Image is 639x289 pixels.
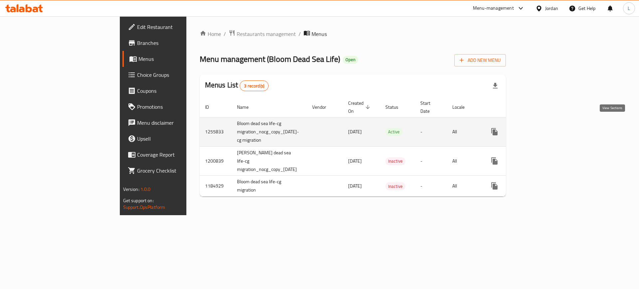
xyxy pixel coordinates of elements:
[122,163,227,179] a: Grocery Checklist
[348,127,362,136] span: [DATE]
[137,23,221,31] span: Edit Restaurant
[348,157,362,165] span: [DATE]
[487,124,503,140] button: more
[232,117,307,146] td: Bloom dead sea life-cg migration_nocg_copy_[DATE]-cg migration
[123,196,154,205] span: Get support on:
[447,176,481,197] td: All
[415,117,447,146] td: -
[137,167,221,175] span: Grocery Checklist
[122,51,227,67] a: Menus
[420,99,439,115] span: Start Date
[312,30,327,38] span: Menus
[385,157,405,165] span: Inactive
[454,54,506,67] button: Add New Menu
[122,131,227,147] a: Upsell
[503,178,519,194] button: Change Status
[487,78,503,94] div: Export file
[123,203,165,212] a: Support.OpsPlatform
[460,56,501,65] span: Add New Menu
[348,99,372,115] span: Created On
[240,80,269,91] div: Total records count
[123,185,139,194] span: Version:
[240,83,268,89] span: 3 record(s)
[137,119,221,127] span: Menu disclaimer
[137,151,221,159] span: Coverage Report
[628,5,630,12] span: L
[299,30,301,38] li: /
[140,185,151,194] span: 1.0.0
[385,128,402,136] span: Active
[137,135,221,143] span: Upsell
[232,176,307,197] td: Bloom dead sea life-cg migration
[503,153,519,169] button: Change Status
[138,55,221,63] span: Menus
[237,30,296,38] span: Restaurants management
[122,67,227,83] a: Choice Groups
[348,182,362,190] span: [DATE]
[137,87,221,95] span: Coupons
[473,4,514,12] div: Menu-management
[487,178,503,194] button: more
[481,97,556,117] th: Actions
[200,30,506,38] nav: breadcrumb
[205,103,218,111] span: ID
[137,71,221,79] span: Choice Groups
[447,117,481,146] td: All
[122,19,227,35] a: Edit Restaurant
[137,39,221,47] span: Branches
[200,97,556,197] table: enhanced table
[545,5,558,12] div: Jordan
[415,176,447,197] td: -
[232,146,307,176] td: [PERSON_NAME] dead sea life-cg migration_nocg_copy_[DATE]
[200,52,340,67] span: Menu management ( Bloom Dead Sea Life )
[312,103,335,111] span: Vendor
[122,115,227,131] a: Menu disclaimer
[343,57,358,63] span: Open
[452,103,473,111] span: Locale
[137,103,221,111] span: Promotions
[487,153,503,169] button: more
[385,183,405,190] span: Inactive
[122,83,227,99] a: Coupons
[385,182,405,190] div: Inactive
[205,80,269,91] h2: Menus List
[447,146,481,176] td: All
[343,56,358,64] div: Open
[385,103,407,111] span: Status
[122,147,227,163] a: Coverage Report
[122,35,227,51] a: Branches
[503,124,519,140] button: Change Status
[237,103,257,111] span: Name
[229,30,296,38] a: Restaurants management
[415,146,447,176] td: -
[122,99,227,115] a: Promotions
